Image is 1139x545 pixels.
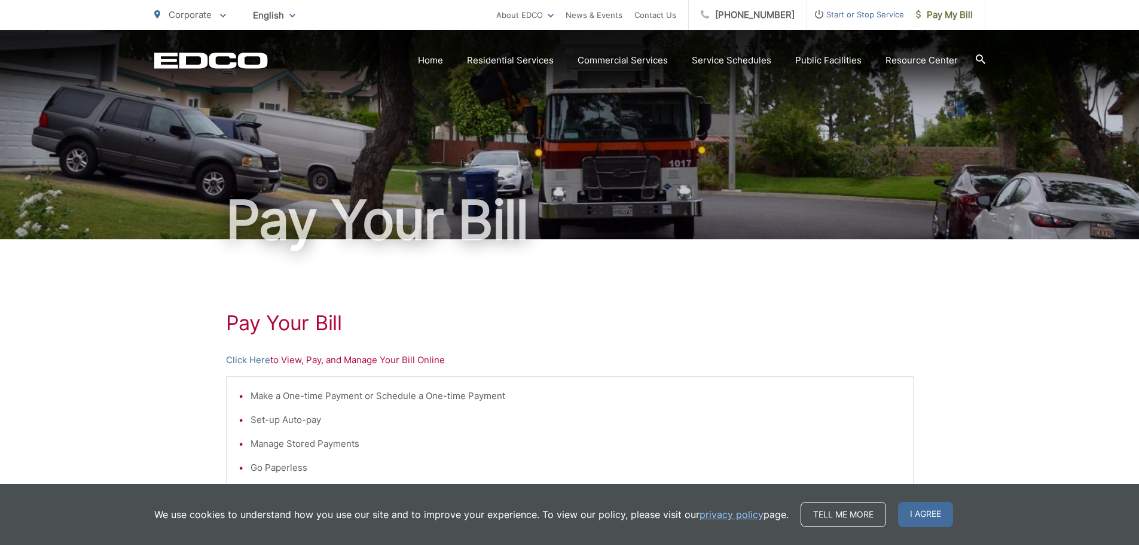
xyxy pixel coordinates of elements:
[251,437,901,451] li: Manage Stored Payments
[467,53,554,68] a: Residential Services
[244,5,304,26] span: English
[692,53,771,68] a: Service Schedules
[251,461,901,475] li: Go Paperless
[634,8,676,22] a: Contact Us
[251,389,901,403] li: Make a One-time Payment or Schedule a One-time Payment
[418,53,443,68] a: Home
[154,507,789,522] p: We use cookies to understand how you use our site and to improve your experience. To view our pol...
[251,413,901,427] li: Set-up Auto-pay
[566,8,622,22] a: News & Events
[898,502,953,527] span: I agree
[226,353,914,367] p: to View, Pay, and Manage Your Bill Online
[795,53,862,68] a: Public Facilities
[226,353,270,367] a: Click Here
[700,507,764,522] a: privacy policy
[496,8,554,22] a: About EDCO
[169,9,212,20] span: Corporate
[885,53,958,68] a: Resource Center
[226,311,914,335] h1: Pay Your Bill
[801,502,886,527] a: Tell me more
[916,8,973,22] span: Pay My Bill
[154,190,985,250] h1: Pay Your Bill
[578,53,668,68] a: Commercial Services
[154,52,268,69] a: EDCD logo. Return to the homepage.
